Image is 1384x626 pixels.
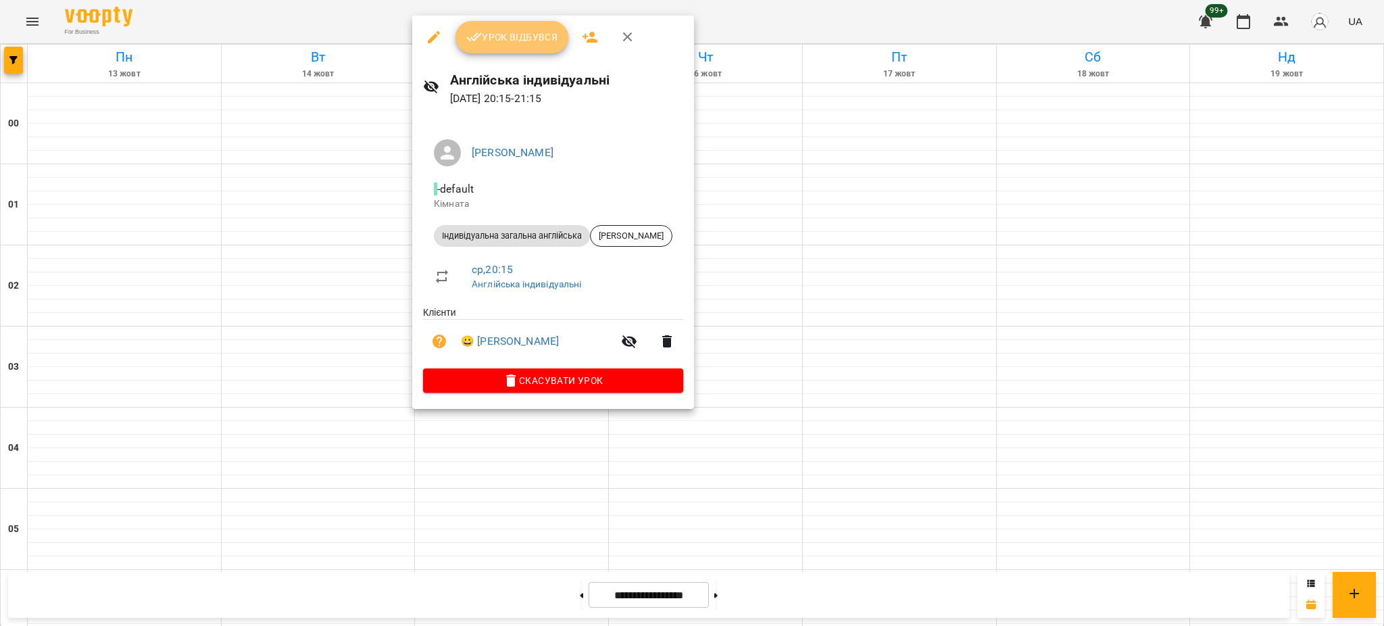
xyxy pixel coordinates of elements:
span: - default [434,183,476,195]
a: 😀 [PERSON_NAME] [461,333,559,350]
button: Візит ще не сплачено. Додати оплату? [423,325,455,358]
span: Скасувати Урок [434,372,672,389]
a: [PERSON_NAME] [472,146,553,159]
button: Скасувати Урок [423,368,683,393]
button: Урок відбувся [455,21,569,53]
div: [PERSON_NAME] [590,225,672,247]
p: Кімната [434,197,672,211]
ul: Клієнти [423,306,683,368]
p: [DATE] 20:15 - 21:15 [450,91,683,107]
span: Індивідуальна загальна англійська [434,230,590,242]
h6: Англійська індивідуальні [450,70,683,91]
span: [PERSON_NAME] [591,230,672,242]
a: Англійська індивідуальні [472,279,582,289]
a: ср , 20:15 [472,263,513,276]
span: Урок відбувся [466,29,558,45]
